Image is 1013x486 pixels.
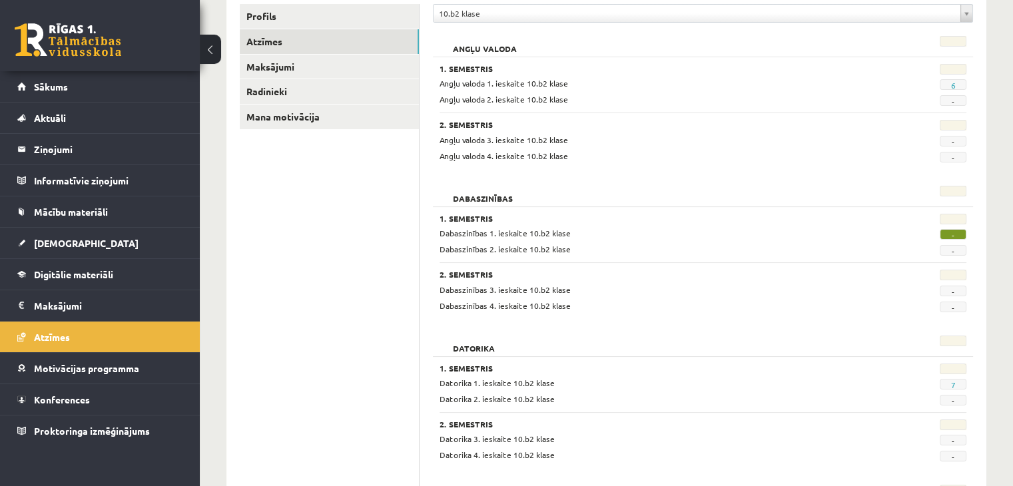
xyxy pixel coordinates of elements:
h3: 1. Semestris [440,64,875,73]
span: Dabaszinības 4. ieskaite 10.b2 klase [440,300,571,311]
span: - [940,451,966,461]
h2: Dabaszinības [440,186,526,199]
h2: Angļu valoda [440,36,530,49]
span: Datorika 2. ieskaite 10.b2 klase [440,393,555,404]
span: - [940,136,966,146]
a: Digitālie materiāli [17,259,183,290]
span: Dabaszinības 1. ieskaite 10.b2 klase [440,228,571,238]
a: 7 [950,379,955,390]
span: - [940,152,966,162]
a: Atzīmes [240,29,419,54]
a: 10.b2 klase [434,5,972,22]
span: Angļu valoda 3. ieskaite 10.b2 klase [440,134,568,145]
a: Konferences [17,384,183,415]
a: 6 [950,80,955,91]
h3: 1. Semestris [440,214,875,223]
h3: 1. Semestris [440,364,875,373]
span: - [940,302,966,312]
span: - [940,229,966,240]
a: Sākums [17,71,183,102]
span: - [940,435,966,445]
span: Motivācijas programma [34,362,139,374]
a: Maksājumi [240,55,419,79]
a: Proktoringa izmēģinājums [17,415,183,446]
h2: Datorika [440,336,508,349]
span: Angļu valoda 1. ieskaite 10.b2 klase [440,78,568,89]
span: Dabaszinības 3. ieskaite 10.b2 klase [440,284,571,295]
a: Ziņojumi [17,134,183,164]
span: Datorika 1. ieskaite 10.b2 klase [440,377,555,388]
span: Datorika 3. ieskaite 10.b2 klase [440,433,555,444]
a: [DEMOGRAPHIC_DATA] [17,228,183,258]
a: Aktuāli [17,103,183,133]
a: Rīgas 1. Tālmācības vidusskola [15,23,121,57]
a: Mana motivācija [240,105,419,129]
legend: Informatīvie ziņojumi [34,165,183,196]
span: Digitālie materiāli [34,268,113,280]
h3: 2. Semestris [440,120,875,129]
span: Atzīmes [34,331,70,343]
span: Dabaszinības 2. ieskaite 10.b2 klase [440,244,571,254]
span: - [940,286,966,296]
h3: 2. Semestris [440,270,875,279]
a: Informatīvie ziņojumi [17,165,183,196]
span: Sākums [34,81,68,93]
a: Mācību materiāli [17,196,183,227]
span: Aktuāli [34,112,66,124]
span: Konferences [34,393,90,405]
span: - [940,95,966,106]
span: 10.b2 klase [439,5,955,22]
a: Profils [240,4,419,29]
span: Angļu valoda 4. ieskaite 10.b2 klase [440,150,568,161]
span: - [940,395,966,405]
span: [DEMOGRAPHIC_DATA] [34,237,139,249]
span: Datorika 4. ieskaite 10.b2 klase [440,449,555,460]
span: Angļu valoda 2. ieskaite 10.b2 klase [440,94,568,105]
h3: 2. Semestris [440,419,875,429]
a: Maksājumi [17,290,183,321]
span: - [940,245,966,256]
legend: Ziņojumi [34,134,183,164]
span: Mācību materiāli [34,206,108,218]
span: Proktoringa izmēģinājums [34,425,150,437]
a: Atzīmes [17,322,183,352]
a: Radinieki [240,79,419,104]
a: Motivācijas programma [17,353,183,383]
legend: Maksājumi [34,290,183,321]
